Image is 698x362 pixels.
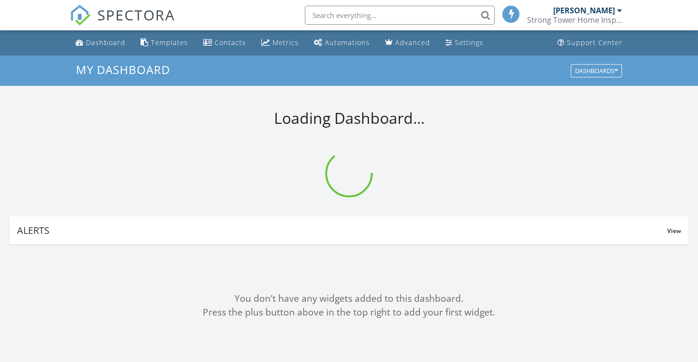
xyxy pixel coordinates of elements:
span: View [667,227,681,235]
button: Dashboards [571,64,622,77]
div: Metrics [273,38,299,47]
a: Advanced [381,34,434,52]
span: SPECTORA [97,5,175,25]
div: Support Center [567,38,623,47]
div: Dashboard [86,38,125,47]
a: Templates [137,34,192,52]
img: The Best Home Inspection Software - Spectora [70,5,91,26]
div: Contacts [215,38,246,47]
input: Search everything... [305,6,495,25]
a: Settings [442,34,487,52]
div: You don't have any widgets added to this dashboard. [9,292,689,306]
div: Alerts [17,224,667,237]
div: Advanced [395,38,430,47]
div: Press the plus button above in the top right to add your first widget. [9,306,689,319]
div: [PERSON_NAME] [553,6,615,15]
div: Settings [455,38,483,47]
a: Metrics [257,34,302,52]
div: Strong Tower Home Inspections [527,15,622,25]
div: Automations [325,38,370,47]
span: My Dashboard [76,62,170,77]
a: Dashboard [72,34,129,52]
a: Automations (Basic) [310,34,374,52]
div: Templates [151,38,188,47]
a: Contacts [199,34,250,52]
a: Support Center [554,34,626,52]
a: SPECTORA [70,13,175,33]
div: Dashboards [575,67,618,74]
